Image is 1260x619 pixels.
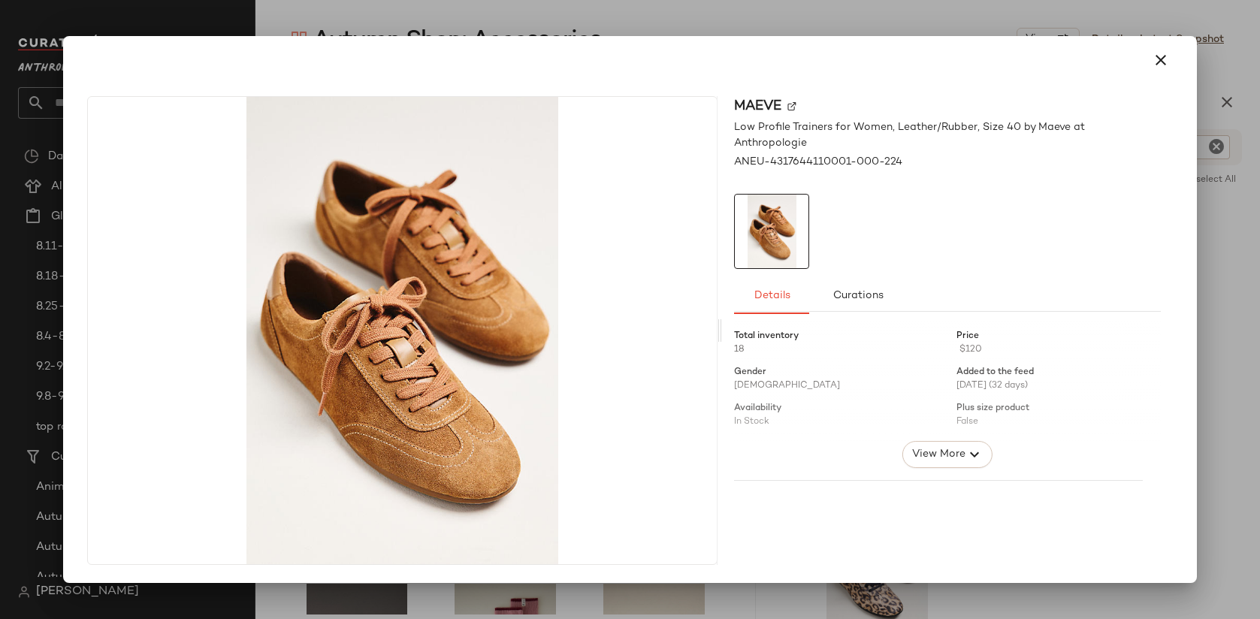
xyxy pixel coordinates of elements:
span: Details [754,290,790,302]
img: svg%3e [787,102,796,111]
span: Curations [832,290,884,302]
span: View More [911,445,965,463]
span: Maeve [734,96,781,116]
span: Low Profile Trainers for Women, Leather/Rubber, Size 40 by Maeve at Anthropologie [734,119,1161,151]
button: View More [902,441,993,468]
img: 101806222_224_b2 [735,195,808,268]
img: 101806222_224_b2 [88,97,717,564]
span: ANEU-4317644110001-000-224 [734,154,902,170]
